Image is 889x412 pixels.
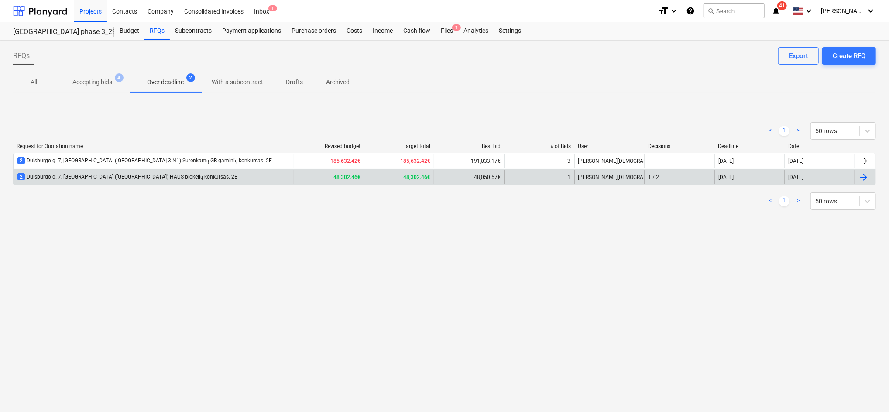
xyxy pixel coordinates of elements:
[268,5,277,11] span: 1
[574,154,645,168] div: [PERSON_NAME][DEMOGRAPHIC_DATA]
[13,27,104,37] div: [GEOGRAPHIC_DATA] phase 3_2901993/2901994/2901995
[438,143,501,149] div: Best bid
[17,173,237,181] div: Duisburgo g. 7, [GEOGRAPHIC_DATA] ([GEOGRAPHIC_DATA]) HAUS blokelių konkursas. 2E
[765,126,776,136] a: Previous page
[434,154,504,168] div: 191,033.17€
[367,143,431,149] div: Target total
[704,3,765,18] button: Search
[574,170,645,184] div: [PERSON_NAME][DEMOGRAPHIC_DATA]
[212,78,263,87] p: With a subcontract
[217,22,286,40] a: Payment applications
[17,157,272,165] div: Duisburgo g. 7, [GEOGRAPHIC_DATA] ([GEOGRAPHIC_DATA] 3 N1) Surenkamų GB gaminių konkursas. 2E
[865,6,876,16] i: keyboard_arrow_down
[144,22,170,40] a: RFQs
[788,143,851,149] div: Date
[436,22,458,40] a: Files1
[793,126,803,136] a: Next page
[436,22,458,40] div: Files
[13,51,30,61] span: RFQs
[578,143,641,149] div: User
[72,78,112,87] p: Accepting bids
[458,22,494,40] a: Analytics
[772,6,780,16] i: notifications
[658,6,669,16] i: format_size
[508,143,571,149] div: # of Bids
[170,22,217,40] a: Subcontracts
[778,47,819,65] button: Export
[403,174,430,180] b: 48,302.46€
[648,158,649,164] div: -
[788,174,803,180] div: [DATE]
[333,174,360,180] b: 48,302.46€
[779,196,789,206] a: Page 1 is your current page
[803,6,814,16] i: keyboard_arrow_down
[452,24,461,31] span: 1
[845,370,889,412] iframe: Chat Widget
[707,7,714,14] span: search
[669,6,679,16] i: keyboard_arrow_down
[326,78,350,87] p: Archived
[793,196,803,206] a: Next page
[648,174,659,180] div: 1 / 2
[297,143,360,149] div: Revised budget
[686,6,695,16] i: Knowledge base
[17,173,25,180] span: 2
[789,50,808,62] div: Export
[330,158,360,164] b: 185,632.42€
[434,170,504,184] div: 48,050.57€
[17,143,290,149] div: Request for Quotation name
[718,174,734,180] div: [DATE]
[718,143,782,149] div: Deadline
[822,47,876,65] button: Create RFQ
[777,1,787,10] span: 41
[115,73,124,82] span: 4
[765,196,776,206] a: Previous page
[367,22,398,40] a: Income
[284,78,305,87] p: Drafts
[147,78,184,87] p: Over deadline
[286,22,341,40] a: Purchase orders
[398,22,436,40] a: Cash flow
[821,7,865,14] span: [PERSON_NAME]
[568,158,571,164] div: 3
[400,158,430,164] b: 185,632.42€
[648,143,711,149] div: Decisions
[779,126,789,136] a: Page 1 is your current page
[568,174,571,180] div: 1
[341,22,367,40] a: Costs
[788,158,803,164] div: [DATE]
[494,22,526,40] a: Settings
[186,73,195,82] span: 2
[833,50,865,62] div: Create RFQ
[114,22,144,40] a: Budget
[17,157,25,164] span: 2
[24,78,45,87] p: All
[718,158,734,164] div: [DATE]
